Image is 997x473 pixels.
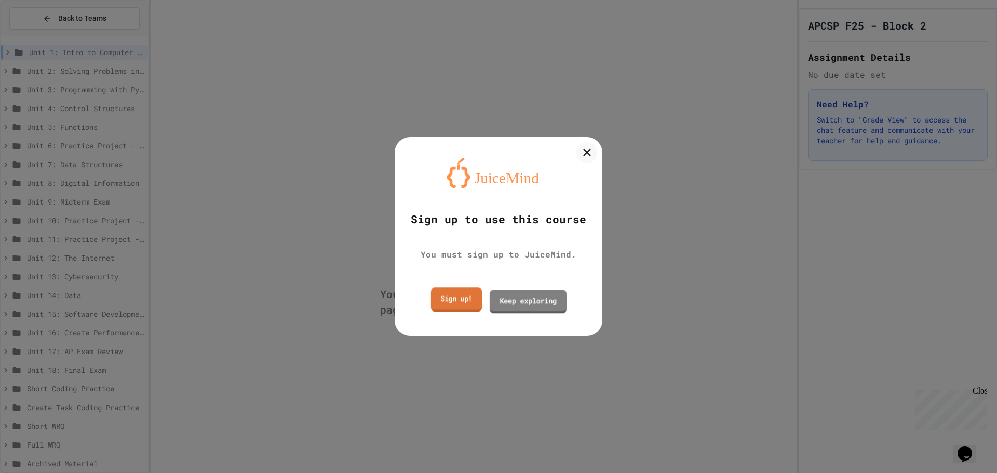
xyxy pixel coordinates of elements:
div: Sign up to use this course [411,211,586,228]
div: Chat with us now!Close [4,4,72,66]
img: logo-orange.svg [447,158,550,188]
a: Sign up! [431,287,482,312]
a: Keep exploring [490,290,567,313]
div: You must sign up to JuiceMind. [421,248,576,261]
